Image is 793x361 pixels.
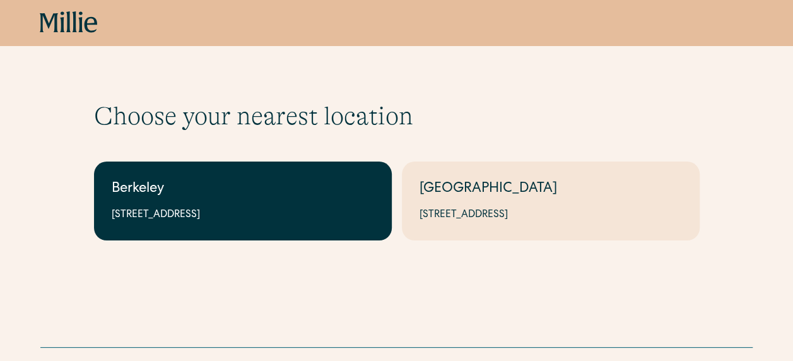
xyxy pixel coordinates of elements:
div: Berkeley [112,179,374,200]
div: [STREET_ADDRESS] [112,208,374,223]
div: [GEOGRAPHIC_DATA] [420,179,682,200]
h1: Choose your nearest location [94,101,700,131]
a: home [40,11,98,34]
div: [STREET_ADDRESS] [420,208,682,223]
a: Berkeley[STREET_ADDRESS] [94,162,392,240]
a: [GEOGRAPHIC_DATA][STREET_ADDRESS] [402,162,700,240]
